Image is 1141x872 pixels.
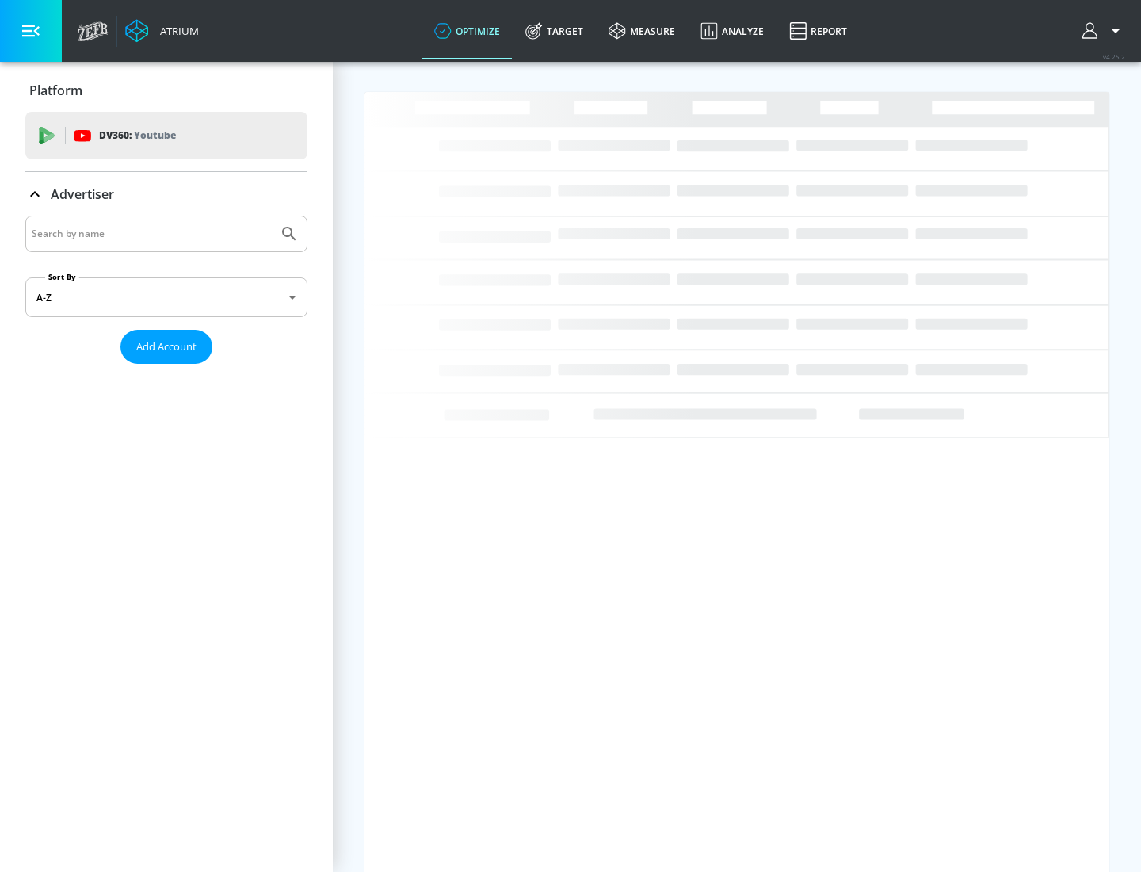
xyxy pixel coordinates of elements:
span: Add Account [136,338,197,356]
p: Platform [29,82,82,99]
div: Platform [25,68,307,113]
a: Target [513,2,596,59]
a: Atrium [125,19,199,43]
div: Advertiser [25,216,307,377]
p: DV360: [99,127,176,144]
div: A-Z [25,277,307,317]
div: Advertiser [25,172,307,216]
p: Advertiser [51,185,114,203]
a: Report [777,2,860,59]
button: Add Account [120,330,212,364]
a: optimize [422,2,513,59]
a: Analyze [688,2,777,59]
div: Atrium [154,24,199,38]
span: v 4.25.2 [1103,52,1125,61]
p: Youtube [134,127,176,143]
input: Search by name [32,224,272,244]
nav: list of Advertiser [25,364,307,377]
div: DV360: Youtube [25,112,307,159]
a: measure [596,2,688,59]
label: Sort By [45,272,79,282]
